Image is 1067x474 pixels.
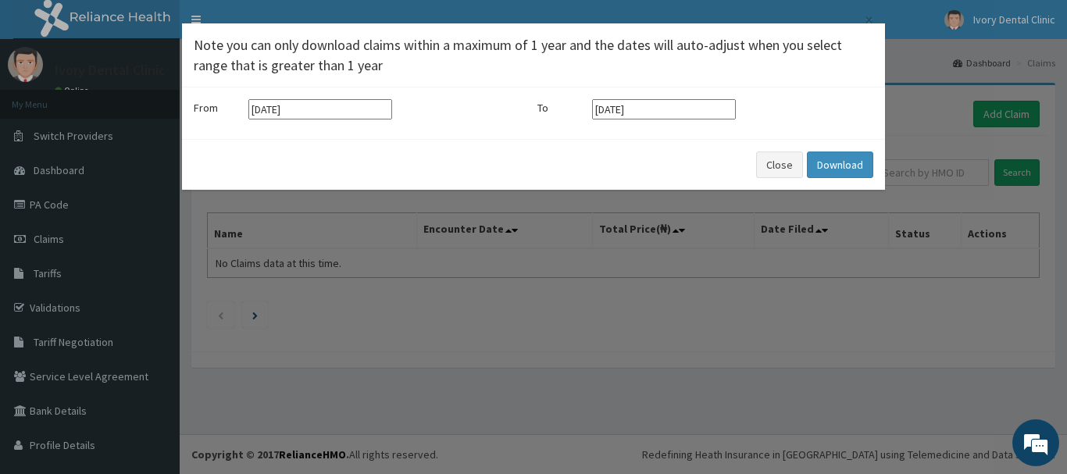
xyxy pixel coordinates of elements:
textarea: Type your message and hit 'Enter' [8,312,298,366]
label: From [194,100,241,116]
span: We're online! [91,139,216,297]
img: d_794563401_company_1708531726252_794563401 [29,78,63,117]
input: Select end date [592,99,736,119]
label: To [537,100,584,116]
h4: Note you can only download claims within a maximum of 1 year and the dates will auto-adjust when ... [194,35,873,75]
button: Close [756,151,803,178]
span: × [865,9,873,30]
div: Minimize live chat window [256,8,294,45]
button: Close [863,12,873,28]
div: Chat with us now [81,87,262,108]
input: Select start date [248,99,392,119]
button: Download [807,151,873,178]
